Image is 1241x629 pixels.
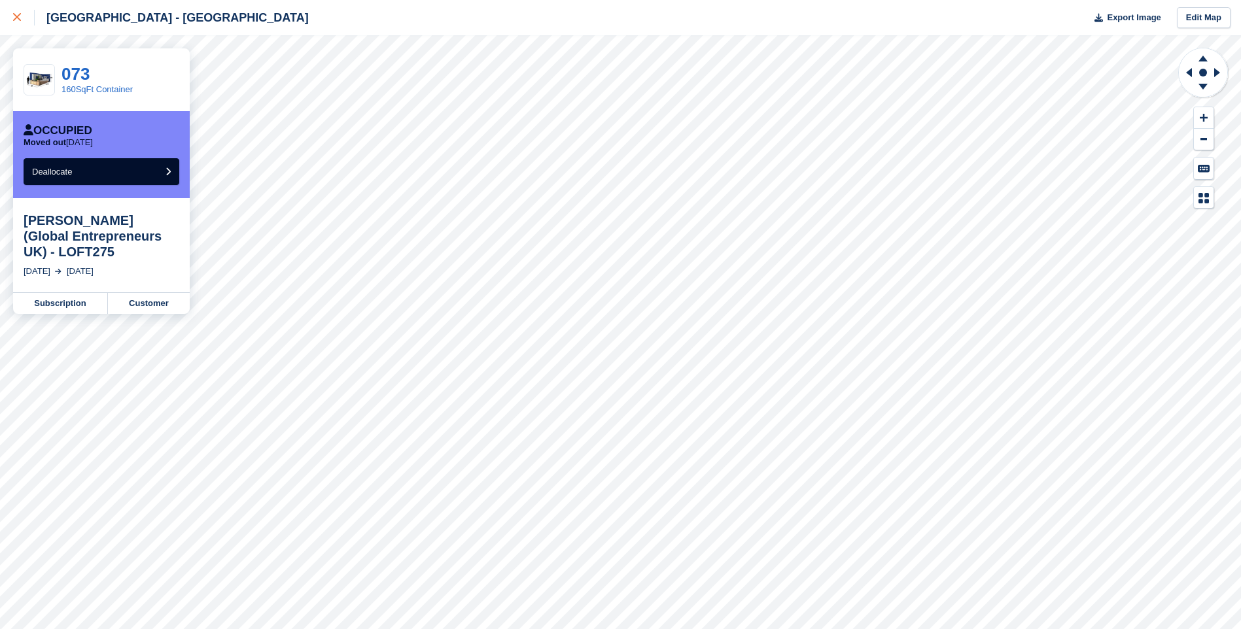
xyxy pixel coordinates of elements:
[35,10,309,25] div: [GEOGRAPHIC_DATA] - [GEOGRAPHIC_DATA]
[108,293,190,314] a: Customer
[24,137,93,148] p: [DATE]
[61,64,90,84] a: 073
[1194,187,1214,209] button: Map Legend
[24,137,66,147] span: Moved out
[67,265,94,278] div: [DATE]
[1087,7,1161,29] button: Export Image
[24,124,92,137] div: Occupied
[55,269,61,274] img: arrow-right-light-icn-cde0832a797a2874e46488d9cf13f60e5c3a73dbe684e267c42b8395dfbc2abf.svg
[1177,7,1231,29] a: Edit Map
[1194,129,1214,150] button: Zoom Out
[1194,158,1214,179] button: Keyboard Shortcuts
[61,84,133,94] a: 160SqFt Container
[13,293,108,314] a: Subscription
[24,158,179,185] button: Deallocate
[24,265,50,278] div: [DATE]
[24,212,179,260] div: [PERSON_NAME] (Global Entrepreneurs UK) - LOFT275
[1107,11,1161,24] span: Export Image
[32,167,72,177] span: Deallocate
[24,69,54,92] img: 20-ft-container.jpg
[1194,107,1214,129] button: Zoom In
